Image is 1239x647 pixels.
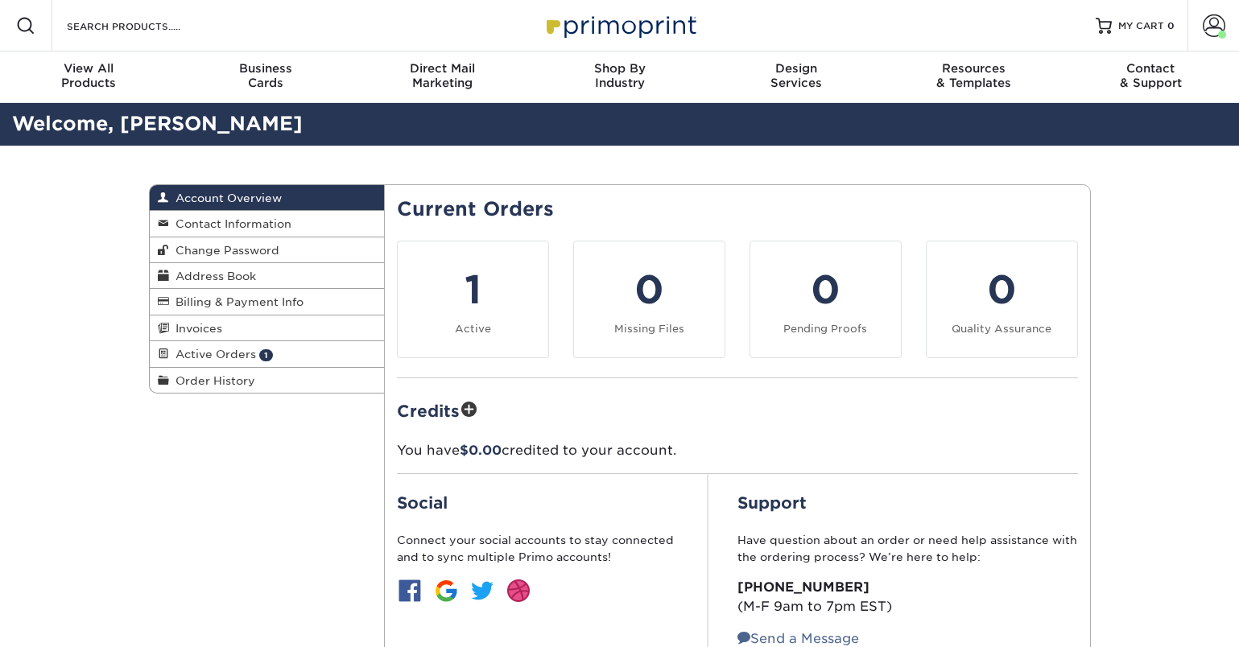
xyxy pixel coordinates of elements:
a: Contact& Support [1062,52,1239,103]
img: btn-twitter.jpg [469,578,495,604]
h2: Current Orders [397,198,1078,221]
span: $0.00 [460,443,502,458]
a: Billing & Payment Info [150,289,385,315]
h2: Support [737,493,1078,513]
input: SEARCH PRODUCTS..... [65,16,222,35]
a: Contact Information [150,211,385,237]
a: Active Orders 1 [150,341,385,367]
a: 0 Pending Proofs [750,241,902,358]
div: 0 [760,261,891,319]
span: Address Book [169,270,256,282]
a: 0 Missing Files [573,241,725,358]
p: You have credited to your account. [397,441,1078,460]
span: 0 [1167,20,1175,31]
a: BusinessCards [177,52,354,103]
span: Shop By [531,61,708,76]
span: MY CART [1118,19,1164,33]
a: Change Password [150,237,385,263]
div: 0 [936,261,1068,319]
img: btn-google.jpg [433,578,459,604]
span: Business [177,61,354,76]
span: Direct Mail [354,61,531,76]
small: Active [455,323,491,335]
span: Order History [169,374,255,387]
a: Order History [150,368,385,393]
small: Pending Proofs [783,323,867,335]
strong: [PHONE_NUMBER] [737,579,869,595]
a: Shop ByIndustry [531,52,708,103]
img: btn-dribbble.jpg [506,578,531,604]
span: 1 [259,349,273,361]
p: Have question about an order or need help assistance with the ordering process? We’re here to help: [737,532,1078,565]
a: DesignServices [708,52,885,103]
a: Send a Message [737,631,859,646]
a: 0 Quality Assurance [926,241,1078,358]
a: Invoices [150,315,385,341]
a: Direct MailMarketing [354,52,531,103]
a: Account Overview [150,185,385,211]
div: & Templates [885,61,1062,90]
span: Contact [1062,61,1239,76]
span: Active Orders [169,348,256,361]
span: Billing & Payment Info [169,295,304,308]
h2: Social [397,493,679,513]
span: Resources [885,61,1062,76]
a: Resources& Templates [885,52,1062,103]
div: & Support [1062,61,1239,90]
div: Services [708,61,885,90]
span: Contact Information [169,217,291,230]
small: Quality Assurance [952,323,1051,335]
p: Connect your social accounts to stay connected and to sync multiple Primo accounts! [397,532,679,565]
img: Primoprint [539,8,700,43]
h2: Credits [397,398,1078,422]
span: Change Password [169,244,279,257]
p: (M-F 9am to 7pm EST) [737,578,1078,616]
span: Invoices [169,322,222,335]
div: 0 [584,261,715,319]
span: Account Overview [169,192,282,204]
small: Missing Files [614,323,684,335]
div: Industry [531,61,708,90]
a: 1 Active [397,241,549,358]
a: Address Book [150,263,385,289]
div: Marketing [354,61,531,90]
div: Cards [177,61,354,90]
span: Design [708,61,885,76]
img: btn-facebook.jpg [397,578,423,604]
div: 1 [407,261,539,319]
